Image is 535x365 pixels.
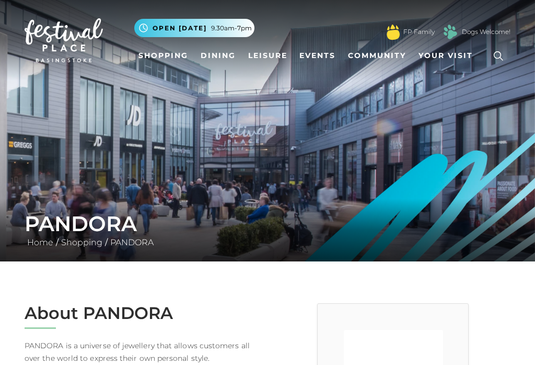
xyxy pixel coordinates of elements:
a: Home [25,237,56,247]
a: FP Family [403,27,435,37]
a: Events [295,46,340,65]
a: Dogs Welcome! [462,27,510,37]
img: Festival Place Logo [25,18,103,62]
span: Your Visit [418,50,473,61]
span: Open [DATE] [153,24,207,33]
a: Your Visit [414,46,482,65]
a: PANDORA [108,237,156,247]
div: / / [17,211,518,249]
span: 9.30am-7pm [211,24,252,33]
a: Shopping [59,237,105,247]
a: Shopping [134,46,192,65]
a: Leisure [244,46,292,65]
p: PANDORA is a universe of jewellery that allows customers all over the world to express their own ... [25,339,260,364]
h2: About PANDORA [25,303,260,323]
button: Open [DATE] 9.30am-7pm [134,19,254,37]
a: Dining [196,46,240,65]
h1: PANDORA [25,211,510,236]
a: Community [344,46,410,65]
